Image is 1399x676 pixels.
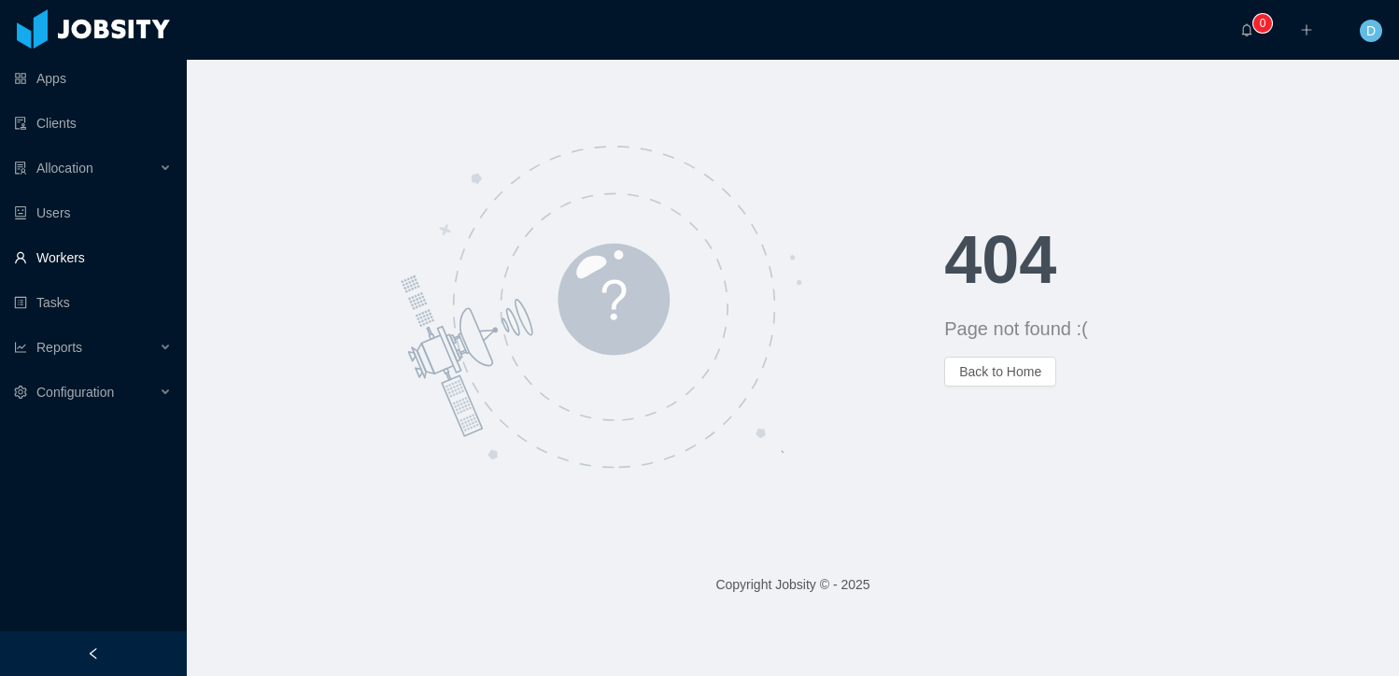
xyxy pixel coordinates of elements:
[14,386,27,399] i: icon: setting
[14,341,27,354] i: icon: line-chart
[14,194,172,232] a: icon: robotUsers
[1253,14,1272,33] sup: 0
[1300,23,1313,36] i: icon: plus
[944,226,1399,293] h1: 404
[36,161,93,176] span: Allocation
[187,553,1399,617] footer: Copyright Jobsity © - 2025
[14,162,27,175] i: icon: solution
[1240,23,1253,36] i: icon: bell
[944,357,1056,387] button: Back to Home
[944,364,1056,379] a: Back to Home
[36,385,114,400] span: Configuration
[14,60,172,97] a: icon: appstoreApps
[14,284,172,321] a: icon: profileTasks
[36,340,82,355] span: Reports
[14,239,172,276] a: icon: userWorkers
[944,316,1399,342] div: Page not found :(
[1366,20,1376,42] span: D
[14,105,172,142] a: icon: auditClients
